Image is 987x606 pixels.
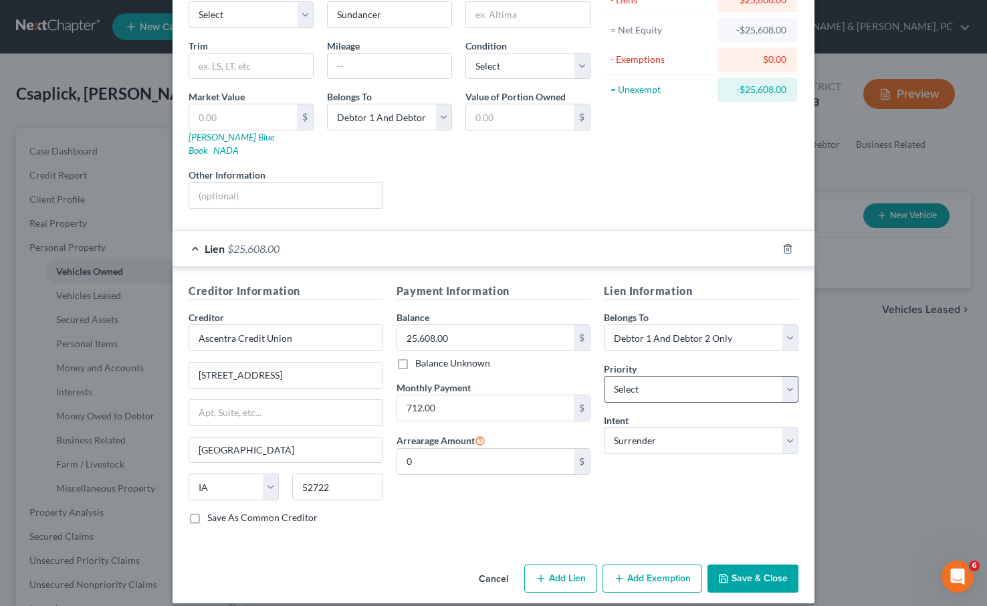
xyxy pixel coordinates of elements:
[397,325,574,350] input: 0.00
[604,413,629,427] label: Intent
[574,449,590,474] div: $
[942,561,974,593] iframe: Intercom live chat
[524,565,597,593] button: Add Lien
[297,104,313,130] div: $
[707,565,798,593] button: Save & Close
[466,2,590,27] input: ex. Altima
[189,104,297,130] input: 0.00
[207,511,318,524] label: Save As Common Creditor
[728,53,786,66] div: $0.00
[189,363,382,388] input: Enter address...
[465,39,507,53] label: Condition
[969,561,980,571] span: 6
[213,144,239,156] a: NADA
[227,242,280,255] span: $25,608.00
[415,357,490,370] label: Balance Unknown
[574,395,590,421] div: $
[189,39,208,53] label: Trim
[397,310,429,324] label: Balance
[189,437,382,463] input: Enter city...
[604,312,649,323] span: Belongs To
[397,432,485,448] label: Arrearage Amount
[189,400,382,425] input: Apt, Suite, etc...
[397,449,574,474] input: 0.00
[205,242,225,255] span: Lien
[602,565,702,593] button: Add Exemption
[574,325,590,350] div: $
[189,168,265,182] label: Other Information
[327,91,372,102] span: Belongs To
[574,104,590,130] div: $
[397,395,574,421] input: 0.00
[189,312,224,323] span: Creditor
[327,39,360,53] label: Mileage
[328,54,451,79] input: --
[468,566,519,593] button: Cancel
[728,23,786,37] div: -$25,608.00
[728,83,786,96] div: -$25,608.00
[466,104,574,130] input: 0.00
[397,381,471,395] label: Monthly Payment
[604,363,637,375] span: Priority
[189,90,245,104] label: Market Value
[611,53,711,66] div: - Exemptions
[189,324,383,351] input: Search creditor by name...
[611,23,711,37] div: = Net Equity
[292,474,382,500] input: Enter zip...
[189,283,383,300] h5: Creditor Information
[189,131,274,156] a: [PERSON_NAME] Blue Book
[189,183,382,208] input: (optional)
[465,90,566,104] label: Value of Portion Owned
[611,83,711,96] div: = Unexempt
[189,54,313,79] input: ex. LS, LT, etc
[397,283,591,300] h5: Payment Information
[328,2,451,27] input: ex. Nissan
[604,283,798,300] h5: Lien Information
